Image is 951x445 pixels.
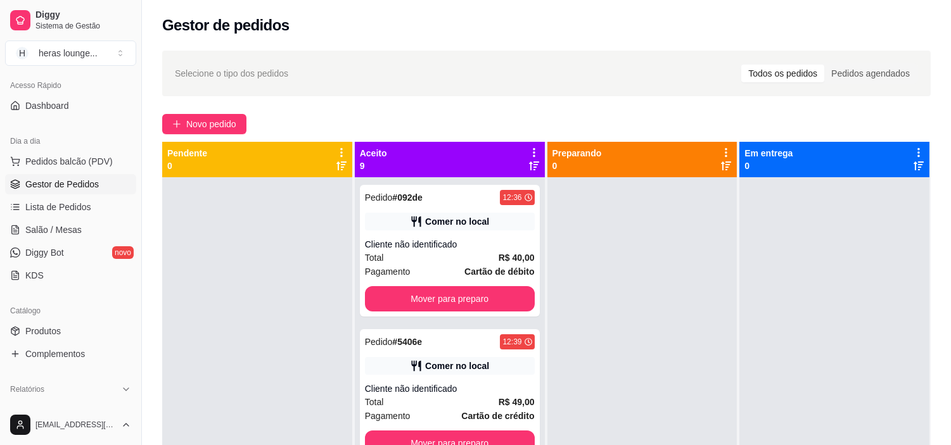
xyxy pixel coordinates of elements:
div: Comer no local [425,215,489,228]
button: [EMAIL_ADDRESS][DOMAIN_NAME] [5,410,136,440]
strong: R$ 49,00 [499,397,535,407]
span: Complementos [25,348,85,360]
p: Pendente [167,147,207,160]
span: Novo pedido [186,117,236,131]
span: Diggy Bot [25,246,64,259]
span: Dashboard [25,99,69,112]
span: H [16,47,29,60]
a: Gestor de Pedidos [5,174,136,194]
span: Produtos [25,325,61,337]
div: heras lounge ... [39,47,98,60]
strong: # 092de [392,192,423,203]
span: Gestor de Pedidos [25,178,99,191]
button: Mover para preparo [365,286,535,311]
strong: Cartão de débito [464,266,534,277]
button: Pedidos balcão (PDV) [5,151,136,172]
span: [EMAIL_ADDRESS][DOMAIN_NAME] [35,420,116,430]
div: Todos os pedidos [741,65,824,82]
div: 12:36 [502,192,521,203]
div: Acesso Rápido [5,75,136,96]
strong: # 5406e [392,337,422,347]
a: Relatórios de vendas [5,399,136,420]
span: Salão / Mesas [25,223,82,236]
span: Pagamento [365,265,411,279]
strong: R$ 40,00 [499,253,535,263]
span: Relatórios [10,384,44,394]
div: Dia a dia [5,131,136,151]
h2: Gestor de pedidos [162,15,290,35]
span: Pedido [365,337,393,347]
span: Pedido [365,192,393,203]
span: Total [365,251,384,265]
span: Selecione o tipo dos pedidos [175,66,288,80]
span: Relatórios de vendas [25,403,109,416]
strong: Cartão de crédito [461,411,534,421]
p: 9 [360,160,387,172]
div: Comer no local [425,360,489,372]
span: Diggy [35,9,131,21]
p: Preparando [552,147,602,160]
a: DiggySistema de Gestão [5,5,136,35]
a: Lista de Pedidos [5,197,136,217]
p: 0 [167,160,207,172]
a: Complementos [5,344,136,364]
div: Catálogo [5,301,136,321]
p: 0 [744,160,793,172]
div: 12:39 [502,337,521,347]
span: Sistema de Gestão [35,21,131,31]
div: Pedidos agendados [824,65,917,82]
span: Pedidos balcão (PDV) [25,155,113,168]
a: Dashboard [5,96,136,116]
span: plus [172,120,181,128]
p: Em entrega [744,147,793,160]
p: 0 [552,160,602,172]
a: Diggy Botnovo [5,242,136,263]
span: Lista de Pedidos [25,201,91,213]
p: Aceito [360,147,387,160]
span: KDS [25,269,44,282]
button: Novo pedido [162,114,246,134]
a: KDS [5,265,136,285]
span: Pagamento [365,409,411,423]
button: Select a team [5,41,136,66]
div: Cliente não identificado [365,382,535,395]
a: Salão / Mesas [5,220,136,240]
div: Cliente não identificado [365,238,535,251]
a: Produtos [5,321,136,341]
span: Total [365,395,384,409]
